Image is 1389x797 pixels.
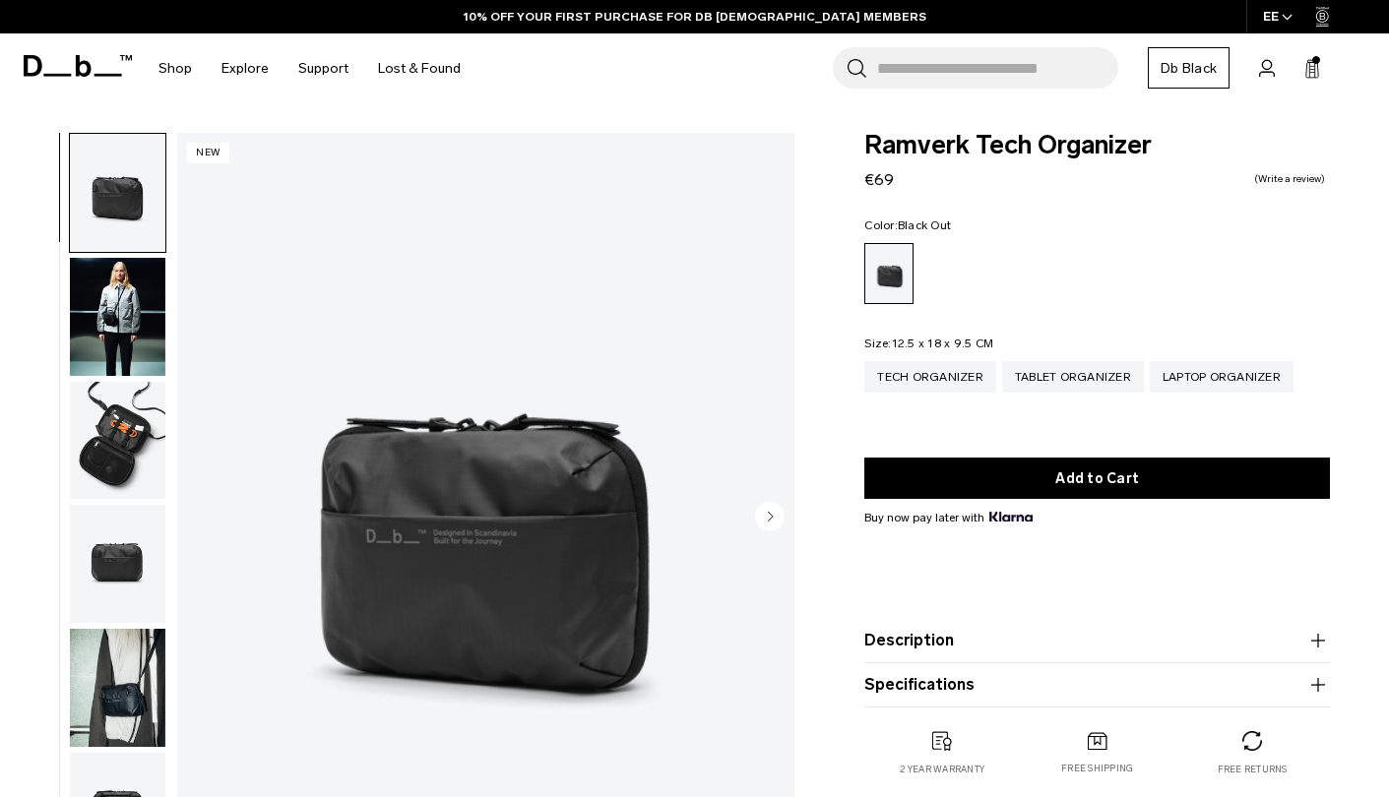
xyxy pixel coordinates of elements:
span: Ramverk Tech Organizer [864,133,1330,158]
button: Next slide [755,502,785,535]
a: Black Out [864,243,914,304]
img: Ramverk Tech Organizer Black Out [70,258,165,376]
a: Tablet Organizer [1002,361,1144,393]
img: Ramverk Tech Organizer Black Out [70,382,165,500]
img: Ramverk Tech Organizer Black Out [70,505,165,623]
nav: Main Navigation [144,33,475,103]
a: Support [298,33,348,103]
button: Specifications [864,673,1330,697]
legend: Color: [864,219,951,231]
span: 12.5 x 18 x 9.5 CM [892,337,994,350]
img: Ramverk Tech Organizer Black Out [70,629,165,747]
button: Ramverk Tech Organizer Black Out [69,628,166,748]
a: Explore [221,33,269,103]
a: Lost & Found [378,33,461,103]
a: Db Black [1148,47,1230,89]
span: Buy now pay later with [864,509,1032,526]
p: 2 year warranty [900,763,984,776]
p: Free returns [1218,763,1288,776]
button: Description [864,629,1330,652]
span: Black Out [898,218,951,232]
button: Ramverk Tech Organizer Black Out [69,504,166,624]
button: Ramverk Tech Organizer Black Out [69,133,166,253]
legend: Size: [864,337,993,349]
button: Ramverk Tech Organizer Black Out [69,257,166,377]
button: Ramverk Tech Organizer Black Out [69,381,166,501]
p: Free shipping [1061,762,1133,775]
span: €69 [864,170,894,189]
img: Ramverk Tech Organizer Black Out [70,134,165,252]
img: {"height" => 20, "alt" => "Klarna"} [989,512,1032,521]
a: Shop [158,33,192,103]
p: New [187,143,229,163]
a: Write a review [1254,174,1325,184]
a: Tech Organizer [864,361,996,393]
a: 10% OFF YOUR FIRST PURCHASE FOR DB [DEMOGRAPHIC_DATA] MEMBERS [464,8,926,26]
button: Add to Cart [864,458,1330,499]
a: Laptop Organizer [1150,361,1294,393]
